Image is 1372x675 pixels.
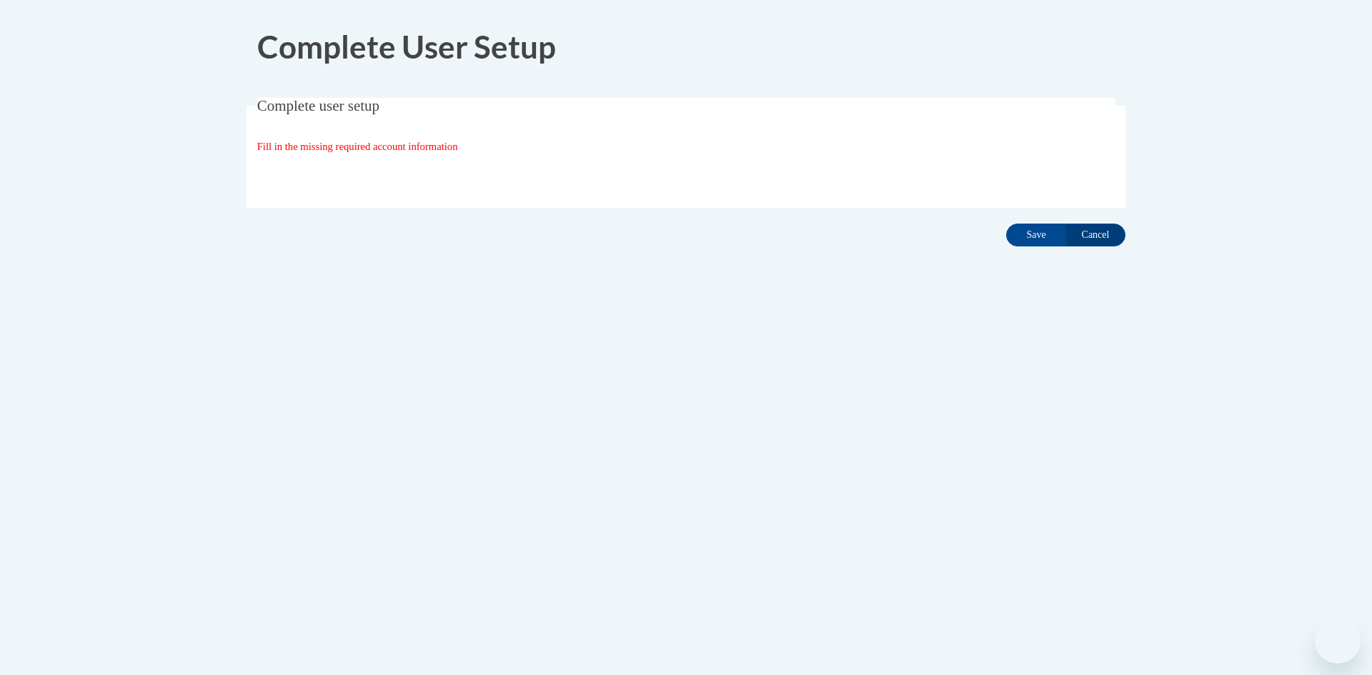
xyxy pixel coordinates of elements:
input: Save [1006,224,1066,246]
span: Fill in the missing required account information [257,141,458,152]
span: Complete user setup [257,97,379,114]
input: Cancel [1065,224,1125,246]
iframe: Button to launch messaging window [1315,618,1361,664]
span: Complete User Setup [257,28,556,65]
